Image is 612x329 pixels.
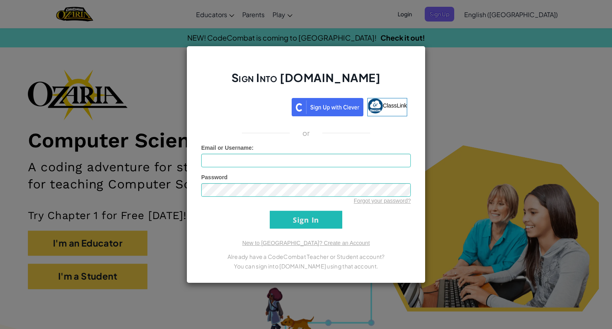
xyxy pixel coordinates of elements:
span: ClassLink [383,102,407,109]
span: Email or Username [201,145,252,151]
img: classlink-logo-small.png [368,98,383,114]
p: or [302,128,310,138]
input: Sign In [270,211,342,229]
a: Forgot your password? [354,198,411,204]
span: Password [201,174,228,180]
iframe: Sign in with Google Button [201,97,292,115]
a: New to [GEOGRAPHIC_DATA]? Create an Account [242,240,370,246]
label: : [201,144,254,152]
img: clever_sso_button@2x.png [292,98,363,116]
p: Already have a CodeCombat Teacher or Student account? [201,252,411,261]
h2: Sign Into [DOMAIN_NAME] [201,70,411,93]
p: You can sign into [DOMAIN_NAME] using that account. [201,261,411,271]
